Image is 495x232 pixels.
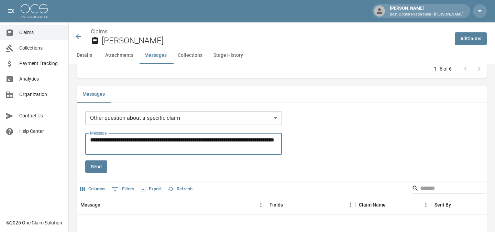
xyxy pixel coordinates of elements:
[421,200,431,210] button: Menu
[80,195,100,214] div: Message
[412,183,485,195] div: Search
[19,91,63,98] span: Organization
[85,111,282,125] div: Other question about a specific claim
[434,65,452,72] p: 1–6 of 6
[91,28,449,36] nav: breadcrumb
[283,200,293,210] button: Sort
[269,195,283,214] div: Fields
[455,32,487,45] a: AllClaims
[4,4,18,18] button: open drawer
[110,183,136,194] button: Show filters
[100,47,139,64] button: Attachments
[77,195,266,214] div: Message
[69,47,100,64] button: Details
[19,29,63,36] span: Claims
[100,200,110,210] button: Sort
[77,86,487,103] div: related-list tabs
[21,4,48,18] img: ocs-logo-white-transparent.png
[19,128,63,135] span: Help Center
[345,200,355,210] button: Menu
[78,184,107,194] button: Select columns
[451,200,461,210] button: Sort
[19,60,63,67] span: Payment Tracking
[387,5,466,17] div: [PERSON_NAME]
[90,130,107,136] label: Message
[91,28,108,35] a: Claims
[386,200,395,210] button: Sort
[139,184,163,194] button: Export
[208,47,249,64] button: Stage History
[355,195,431,214] div: Claim Name
[102,36,449,46] h2: [PERSON_NAME]
[390,12,463,18] p: Best Option Restoration - [PERSON_NAME]
[69,47,495,64] div: anchor tabs
[19,44,63,52] span: Collections
[256,200,266,210] button: Menu
[6,219,62,226] div: © 2025 One Claim Solution
[434,195,451,214] div: Sent By
[19,112,63,119] span: Contact Us
[77,86,110,103] button: Messages
[266,195,355,214] div: Fields
[19,75,63,83] span: Analytics
[85,160,107,173] button: Send
[172,47,208,64] button: Collections
[139,47,172,64] button: Messages
[166,184,194,194] button: Refresh
[359,195,386,214] div: Claim Name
